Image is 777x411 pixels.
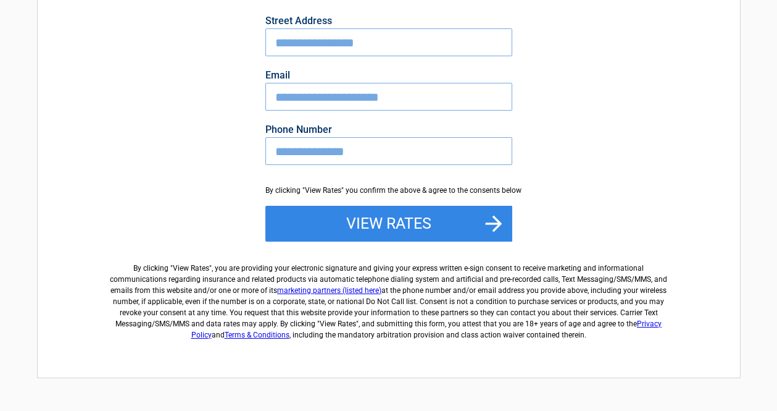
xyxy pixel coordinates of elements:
span: View Rates [173,264,209,273]
div: By clicking "View Rates" you confirm the above & agree to the consents below [265,185,512,196]
a: marketing partners (listed here) [277,286,381,295]
label: Street Address [265,16,512,26]
label: Email [265,70,512,80]
label: By clicking " ", you are providing your electronic signature and giving your express written e-si... [106,253,672,341]
button: View Rates [265,206,512,242]
a: Terms & Conditions [225,331,289,339]
label: Phone Number [265,125,512,135]
a: Privacy Policy [191,320,662,339]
